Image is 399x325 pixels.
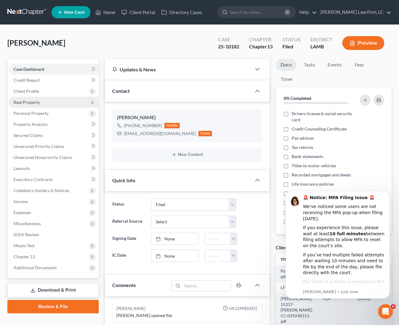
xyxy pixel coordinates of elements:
div: [PERSON_NAME] [116,306,145,312]
span: Secured Claims [13,133,43,138]
div: Status [282,36,301,43]
span: Personal Property [13,111,48,116]
a: [PERSON_NAME] Law Firm, LC [317,7,391,18]
span: Contact [112,88,130,94]
a: SOFA Review [9,229,99,240]
span: Unsecured Nonpriority Claims [13,155,72,160]
span: Tax returns [292,144,313,150]
div: Updates & News [112,66,244,73]
span: Case Dashboard [13,66,44,72]
span: Life insurance policies [292,181,334,187]
a: Client Portal [118,7,158,18]
button: New Contact [117,152,257,157]
button: Preview [342,36,384,50]
span: [PERSON_NAME] [7,38,65,47]
div: Client Documents [276,244,315,251]
div: [EMAIL_ADDRESS][DOMAIN_NAME] [124,130,196,137]
span: Unsecured Priority Claims [13,144,64,149]
a: Case Dashboard [9,64,99,75]
span: Credit Counseling Certificate [292,126,347,132]
span: Income [13,199,28,204]
a: Executory Contracts [9,174,99,185]
a: Home [92,7,118,18]
span: Pay advices [292,135,314,141]
span: Client Profile [13,89,39,94]
span: Miscellaneous [13,221,41,226]
span: Quick Info [112,177,135,183]
div: [PERSON_NAME] [117,114,257,121]
input: -- : -- [205,250,231,262]
span: Credit Report [13,77,40,83]
strong: 0% Completed [284,96,311,101]
td: Payment advices-pdf [276,266,318,282]
div: [PERSON_NAME] opened file [116,312,258,319]
a: Property Analysis [9,119,99,130]
a: None [152,233,198,245]
td: LF1 signed-pdf [276,282,318,293]
div: Chapter [249,43,273,50]
a: Review & File [7,300,99,313]
span: 04:22PM[DATE] [229,306,257,312]
div: home [198,131,212,136]
a: Secured Claims [9,130,99,141]
a: None [152,250,198,262]
span: Executory Contracts [13,177,53,182]
span: SOFA Review [13,232,39,237]
div: Case [218,36,239,43]
a: Help [296,7,317,18]
a: Directory Cases [158,7,205,18]
span: Expenses [13,210,31,215]
a: Events [323,59,347,71]
a: Fees [349,59,369,71]
span: Means Test [13,243,35,248]
div: [PHONE_NUMBER] [124,123,162,129]
iframe: Intercom notifications message [276,185,399,302]
span: New Case [64,10,85,15]
input: Search... [182,281,231,291]
a: Credit Report [9,75,99,86]
a: Unsecured Priority Claims [9,141,99,152]
div: District [310,36,332,43]
input: -- : -- [205,233,231,245]
span: Additional Documents [13,265,57,270]
a: Unsecured Nonpriority Claims [9,152,99,163]
div: Filed [282,43,301,50]
span: 6 [391,304,396,309]
label: IC Date [109,250,148,262]
iframe: Intercom live chat [378,304,393,319]
input: Search by name... [230,6,286,18]
span: Bank statements [292,153,323,160]
div: LAMB [310,43,332,50]
a: Lawsuits [9,163,99,174]
a: Docs [276,59,297,71]
label: Status [109,198,148,211]
span: Chapter 13 [13,254,35,259]
span: Drivers license & social security card [292,111,357,123]
div: mobile [164,123,180,128]
span: Real Property [13,100,40,105]
a: Download & Print [7,283,99,297]
span: Recorded mortgages and deeds [292,172,351,178]
span: Comments [112,282,136,288]
div: Chapter [249,36,273,43]
label: Referral Source [109,216,148,228]
a: Tasks [299,59,320,71]
span: Codebtors Insiders & Notices [13,188,69,193]
span: Titles to motor vehicles [292,163,336,169]
div: 25-10182 [218,43,239,50]
span: Lawsuits [13,166,30,171]
span: Property Analysis [13,122,48,127]
span: 13 [267,43,273,49]
a: Timer [276,73,298,85]
label: Signing Date [109,233,148,245]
